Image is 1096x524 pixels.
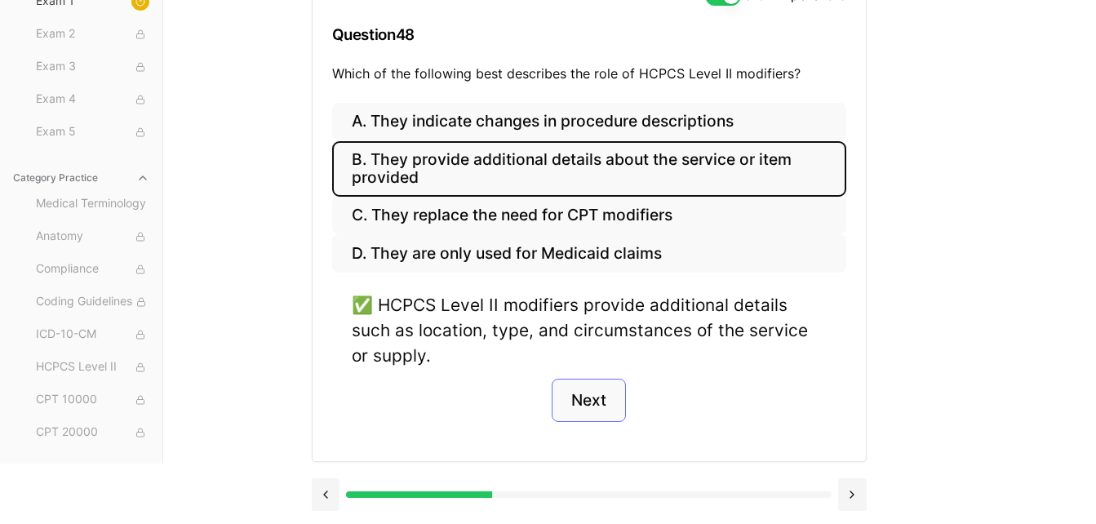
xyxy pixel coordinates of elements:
[332,197,846,235] button: C. They replace the need for CPT modifiers
[36,123,149,141] span: Exam 5
[29,322,156,348] button: ICD-10-CM
[36,358,149,376] span: HCPCS Level II
[29,224,156,250] button: Anatomy
[29,87,156,113] button: Exam 4
[332,103,846,141] button: A. They indicate changes in procedure descriptions
[29,21,156,47] button: Exam 2
[36,91,149,109] span: Exam 4
[36,424,149,442] span: CPT 20000
[29,289,156,315] button: Coding Guidelines
[332,141,846,197] button: B. They provide additional details about the service or item provided
[552,379,626,423] button: Next
[7,165,156,191] button: Category Practice
[352,292,827,369] div: ✅ HCPCS Level II modifiers provide additional details such as location, type, and circumstances o...
[29,354,156,380] button: HCPCS Level II
[29,191,156,217] button: Medical Terminology
[332,234,846,273] button: D. They are only used for Medicaid claims
[29,387,156,413] button: CPT 10000
[36,326,149,344] span: ICD-10-CM
[36,293,149,311] span: Coding Guidelines
[36,58,149,76] span: Exam 3
[29,54,156,80] button: Exam 3
[36,195,149,213] span: Medical Terminology
[29,119,156,145] button: Exam 5
[29,256,156,282] button: Compliance
[29,420,156,446] button: CPT 20000
[36,260,149,278] span: Compliance
[332,11,846,59] h3: Question 48
[36,25,149,43] span: Exam 2
[36,228,149,246] span: Anatomy
[332,64,846,83] p: Which of the following best describes the role of HCPCS Level II modifiers?
[36,391,149,409] span: CPT 10000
